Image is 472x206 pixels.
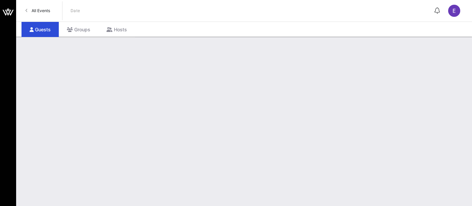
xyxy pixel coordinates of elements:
div: E [448,5,460,17]
span: E [453,7,456,14]
span: All Events [32,8,50,13]
div: Hosts [98,22,135,37]
a: All Events [22,5,54,16]
div: Guests [22,22,59,37]
p: Date [71,7,80,14]
div: Groups [59,22,98,37]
